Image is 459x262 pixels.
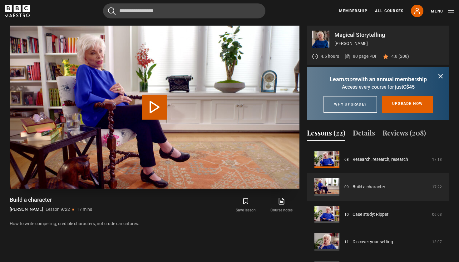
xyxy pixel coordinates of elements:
[344,53,378,60] a: 80 page PDF
[103,3,265,18] input: Search
[383,128,426,141] button: Reviews (208)
[142,95,167,120] button: Play Lesson Build a character
[339,8,368,14] a: Membership
[391,53,409,60] p: 4.8 (208)
[353,239,393,245] a: Discover your setting
[10,26,299,189] video-js: Video Player
[323,96,377,113] a: Why upgrade?
[307,128,345,141] button: Lessons (22)
[46,206,70,213] p: Lesson 9/22
[334,40,444,47] p: [PERSON_NAME]
[431,8,454,14] button: Toggle navigation
[10,206,43,213] p: [PERSON_NAME]
[321,53,339,60] p: 4.5 hours
[108,7,116,15] button: Submit the search query
[314,83,442,91] p: Access every course for just
[264,196,299,214] a: Course notes
[77,206,92,213] p: 17 mins
[403,84,415,90] span: C$45
[10,220,299,227] p: How to write compelling, credible characters, not crude caricatures.
[10,196,92,204] h1: Build a character
[353,128,375,141] button: Details
[382,96,433,113] a: Upgrade now
[344,76,357,82] i: more
[314,75,442,83] p: Learn with an annual membership
[375,8,403,14] a: All Courses
[353,184,385,190] a: Build a character
[334,32,444,38] p: Magical Storytelling
[353,211,388,218] a: Case study: Ripper
[5,5,30,17] svg: BBC Maestro
[353,156,408,163] a: Research, research, research
[228,196,264,214] button: Save lesson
